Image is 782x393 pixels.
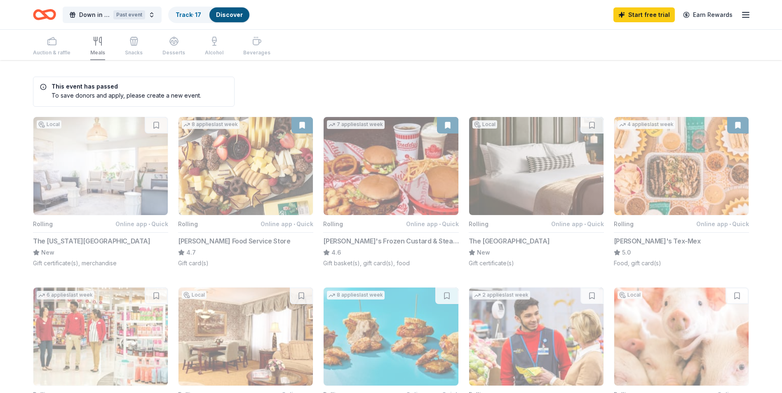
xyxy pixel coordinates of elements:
button: Track· 17Discover [168,7,250,23]
a: Discover [216,11,243,18]
button: Down in the BoonedocksPast event [63,7,162,23]
button: Image for The Kentucky CastleLocalRollingOnline app•QuickThe [US_STATE][GEOGRAPHIC_DATA]NewGift c... [33,117,168,267]
button: Image for The Manchester HotelLocalRollingOnline app•QuickThe [GEOGRAPHIC_DATA]NewGift certificat... [469,117,604,267]
button: Image for Chuy's Tex-Mex4 applieslast weekRollingOnline app•Quick[PERSON_NAME]'s Tex-Mex5.0Food, ... [614,117,749,267]
a: Earn Rewards [678,7,737,22]
button: Image for Gordon Food Service Store8 applieslast weekRollingOnline app•Quick[PERSON_NAME] Food Se... [178,117,313,267]
a: Start free trial [613,7,675,22]
div: To save donors and apply, please create a new event. [40,91,201,100]
h5: This event has passed [40,84,201,89]
button: Image for Freddy's Frozen Custard & Steakburgers7 applieslast weekRollingOnline app•Quick[PERSON_... [323,117,458,267]
span: Down in the Boonedocks [79,10,110,20]
div: Past event [113,10,145,19]
a: Track· 17 [176,11,201,18]
a: Home [33,5,56,24]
